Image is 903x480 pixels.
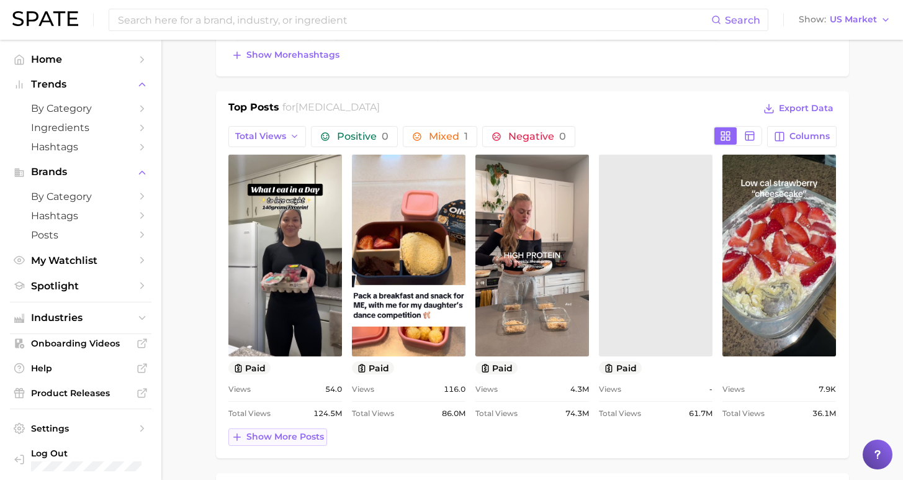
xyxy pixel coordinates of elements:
[31,229,130,241] span: Posts
[352,361,395,374] button: paid
[228,100,279,119] h1: Top Posts
[812,406,836,421] span: 36.1m
[508,132,566,142] span: Negative
[325,382,342,397] span: 54.0
[599,382,621,397] span: Views
[31,122,130,134] span: Ingredients
[429,132,468,142] span: Mixed
[10,118,151,137] a: Ingredients
[228,47,343,64] button: Show morehashtags
[337,132,389,142] span: Positive
[709,382,712,397] span: -
[475,382,498,397] span: Views
[565,406,589,421] span: 74.3m
[117,9,711,30] input: Search here for a brand, industry, or ingredient
[31,363,130,374] span: Help
[31,448,142,459] span: Log Out
[228,126,307,147] button: Total Views
[295,101,380,113] span: [MEDICAL_DATA]
[31,141,130,153] span: Hashtags
[779,103,833,114] span: Export Data
[31,312,130,324] span: Industries
[31,255,130,266] span: My Watchlist
[444,382,465,397] span: 116.0
[559,130,566,142] span: 0
[31,423,130,434] span: Settings
[722,406,765,421] span: Total Views
[475,361,518,374] button: paid
[10,309,151,327] button: Industries
[830,16,877,23] span: US Market
[725,14,760,26] span: Search
[767,126,836,147] button: Columns
[10,163,151,181] button: Brands
[442,406,465,421] span: 86.0m
[31,166,130,178] span: Brands
[789,131,830,142] span: Columns
[10,99,151,118] a: by Category
[10,137,151,156] a: Hashtags
[475,406,518,421] span: Total Views
[760,100,836,117] button: Export Data
[10,359,151,378] a: Help
[10,75,151,94] button: Trends
[228,361,271,374] button: paid
[31,280,130,292] span: Spotlight
[31,79,130,90] span: Trends
[228,406,271,421] span: Total Views
[228,382,251,397] span: Views
[10,187,151,206] a: by Category
[31,210,130,222] span: Hashtags
[10,50,151,69] a: Home
[599,361,642,374] button: paid
[570,382,589,397] span: 4.3m
[10,419,151,438] a: Settings
[352,382,374,397] span: Views
[10,334,151,353] a: Onboarding Videos
[722,382,745,397] span: Views
[10,225,151,245] a: Posts
[228,428,327,446] button: Show more posts
[10,251,151,270] a: My Watchlist
[10,206,151,225] a: Hashtags
[819,382,836,397] span: 7.9k
[31,191,130,202] span: by Category
[31,53,130,65] span: Home
[246,50,339,60] span: Show more hashtags
[599,406,641,421] span: Total Views
[12,11,78,26] img: SPATE
[464,130,468,142] span: 1
[31,338,130,349] span: Onboarding Videos
[796,12,894,28] button: ShowUS Market
[352,406,394,421] span: Total Views
[10,384,151,402] a: Product Releases
[10,444,151,475] a: Log out. Currently logged in with e-mail alyssa@spate.nyc.
[282,100,380,119] h2: for
[31,387,130,399] span: Product Releases
[235,131,286,142] span: Total Views
[10,276,151,296] a: Spotlight
[799,16,826,23] span: Show
[313,406,342,421] span: 124.5m
[246,432,324,442] span: Show more posts
[382,130,389,142] span: 0
[689,406,712,421] span: 61.7m
[31,102,130,114] span: by Category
